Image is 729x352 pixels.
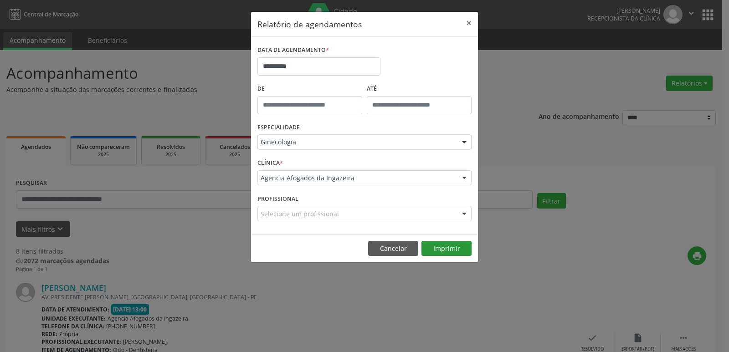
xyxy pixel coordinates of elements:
label: CLÍNICA [257,156,283,170]
label: De [257,82,362,96]
label: ATÉ [367,82,472,96]
label: ESPECIALIDADE [257,121,300,135]
span: Selecione um profissional [261,209,339,219]
button: Imprimir [421,241,472,256]
label: PROFISSIONAL [257,192,298,206]
span: Ginecologia [261,138,453,147]
button: Close [460,12,478,34]
label: DATA DE AGENDAMENTO [257,43,329,57]
span: Agencia Afogados da Ingazeira [261,173,453,183]
button: Cancelar [368,241,418,256]
h5: Relatório de agendamentos [257,18,362,30]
